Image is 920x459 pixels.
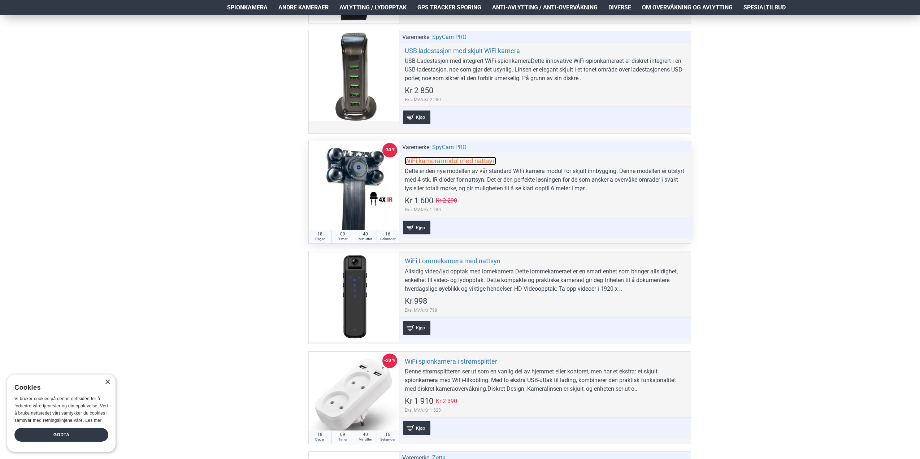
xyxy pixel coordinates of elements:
span: Andre kameraer [278,3,329,12]
span: Kr 2 290 [436,198,457,204]
a: USB ladestasjon med skjult WiFi kamera [405,47,520,55]
span: Kjøp [414,225,427,230]
span: Kr 998 [405,297,427,305]
div: Denne strømsplitteren ser ut som en vanlig del av hjemmet eller kontoret, men har et ekstra: et s... [405,367,685,393]
a: SpyCam PRO [432,143,466,152]
span: Eks. MVA:Kr 1 528 [405,407,457,413]
span: Diverse [608,3,631,12]
span: Spesialtilbud [743,3,786,12]
span: Spionkamera [227,3,268,12]
span: Vi bruker cookies på denne nettsiden for å forbedre våre tjenester og din opplevelse. Ved å bruke... [14,396,108,423]
span: Avlytting / Lydopptak [339,3,407,12]
span: Kjøp [414,325,427,330]
a: WiFi Lommekamera med nattsyn WiFi Lommekamera med nattsyn [309,251,399,342]
span: Kr 2 850 [405,87,433,95]
span: Eks. MVA:Kr 2 280 [405,96,441,103]
span: Anti-avlytting / Anti-overvåkning [492,3,598,12]
div: USB-Ladestasjon med integrert WiFi-spionkameraDette innovative WiFi-spionkameraet er diskret inte... [405,57,685,83]
a: WiFi kameramodul med nattsyn WiFi kameramodul med nattsyn [309,141,399,231]
div: Godta [14,428,108,442]
div: Cookies [14,380,104,395]
span: Kr 2 390 [436,398,457,404]
div: Close [105,380,110,385]
span: Eks. MVA:Kr 798 [405,307,437,313]
a: Les mer, opens a new window [85,418,101,423]
a: WiFi Lommekamera med nattsyn [405,257,500,265]
span: Kjøp [414,115,427,120]
a: SpyCam PRO [432,33,466,42]
span: Eks. MVA:Kr 1 280 [405,207,457,213]
div: Allsidig video/lyd opptak med lomekamera Dette lommekameraet er en smart enhet som bringer allsid... [405,267,685,293]
div: Dette er den nye modellen av vår standard WiFi kamera modul for skjult innbygging. Denne modellen... [405,167,685,193]
span: Om overvåkning og avlytting [642,3,733,12]
span: Varemerke: [402,143,431,152]
a: WiFi spionkamera i strømsplitter WiFi spionkamera i strømsplitter [309,352,399,442]
span: GPS Tracker Sporing [417,3,481,12]
span: Kr 1 910 [405,397,433,405]
span: Varemerke: [402,33,431,42]
a: USB ladestasjon med skjult WiFi kamera USB ladestasjon med skjult WiFi kamera [309,31,399,121]
span: Kr 1 600 [405,197,433,205]
a: WiFi kameramodul med nattsyn [405,157,496,165]
span: Kjøp [414,426,427,430]
a: WiFi spionkamera i strømsplitter [405,357,497,365]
